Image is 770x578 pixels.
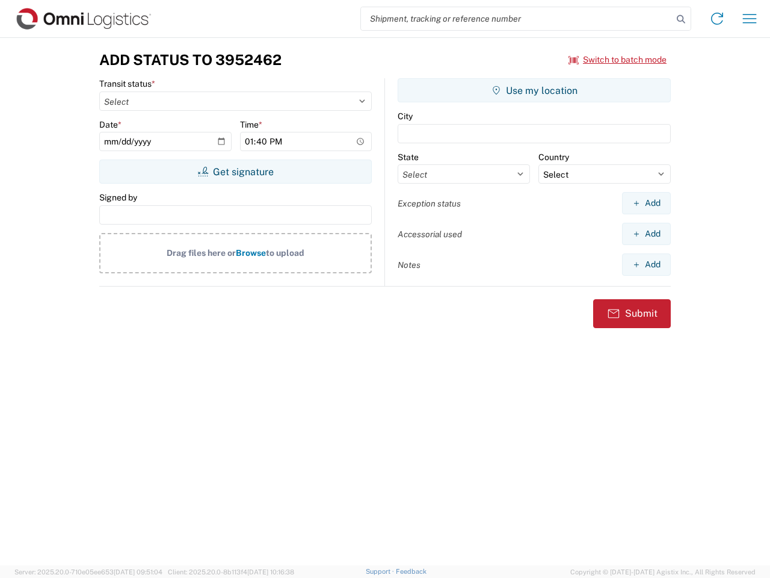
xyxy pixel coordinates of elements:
[398,111,413,122] label: City
[398,152,419,163] label: State
[99,51,282,69] h3: Add Status to 3952462
[114,568,162,576] span: [DATE] 09:51:04
[398,198,461,209] label: Exception status
[240,119,262,130] label: Time
[593,299,671,328] button: Submit
[168,568,294,576] span: Client: 2025.20.0-8b113f4
[99,119,122,130] label: Date
[99,160,372,184] button: Get signature
[167,248,236,258] span: Drag files here or
[398,78,671,102] button: Use my location
[361,7,673,30] input: Shipment, tracking or reference number
[396,568,427,575] a: Feedback
[570,567,756,577] span: Copyright © [DATE]-[DATE] Agistix Inc., All Rights Reserved
[14,568,162,576] span: Server: 2025.20.0-710e05ee653
[398,229,462,240] label: Accessorial used
[236,248,266,258] span: Browse
[398,259,420,270] label: Notes
[568,50,667,70] button: Switch to batch mode
[622,223,671,245] button: Add
[247,568,294,576] span: [DATE] 10:16:38
[99,78,155,89] label: Transit status
[99,192,137,203] label: Signed by
[366,568,396,575] a: Support
[622,253,671,276] button: Add
[266,248,304,258] span: to upload
[622,192,671,214] button: Add
[538,152,569,163] label: Country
